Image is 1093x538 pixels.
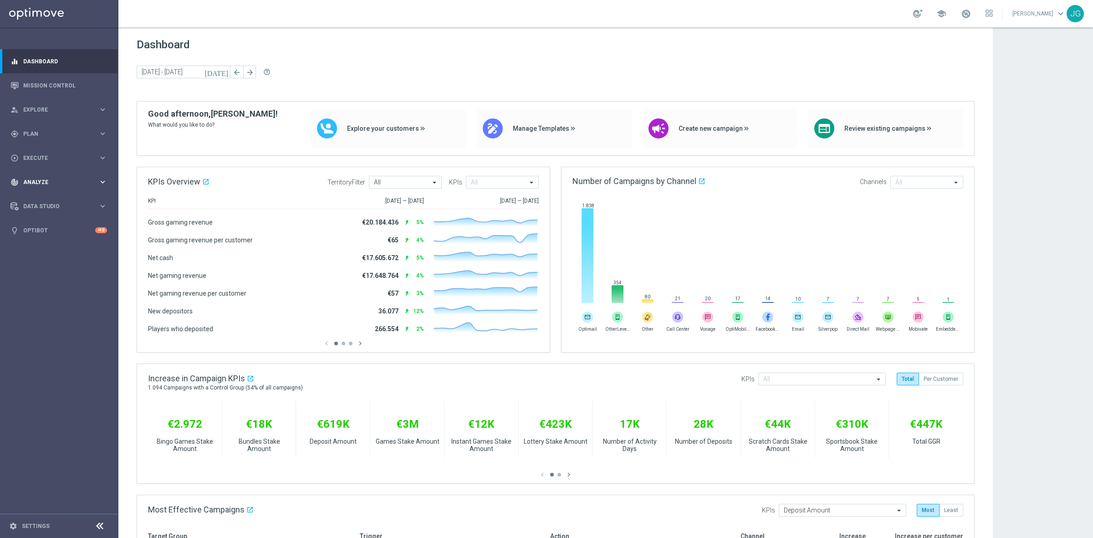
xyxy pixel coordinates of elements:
div: Analyze [10,178,98,186]
button: Data Studio keyboard_arrow_right [10,203,107,210]
i: keyboard_arrow_right [98,105,107,114]
i: equalizer [10,57,19,66]
button: track_changes Analyze keyboard_arrow_right [10,179,107,186]
i: gps_fixed [10,130,19,138]
i: track_changes [10,178,19,186]
button: play_circle_outline Execute keyboard_arrow_right [10,154,107,162]
div: Mission Control [10,73,107,97]
a: Settings [22,523,50,529]
div: Optibot [10,218,107,242]
div: Data Studio [10,202,98,210]
div: JG [1067,5,1084,22]
a: Optibot [23,218,95,242]
i: keyboard_arrow_right [98,178,107,186]
a: Mission Control [23,73,107,97]
button: lightbulb Optibot +10 [10,227,107,234]
button: person_search Explore keyboard_arrow_right [10,106,107,113]
a: Dashboard [23,49,107,73]
div: Dashboard [10,49,107,73]
i: keyboard_arrow_right [98,154,107,162]
div: +10 [95,227,107,233]
button: gps_fixed Plan keyboard_arrow_right [10,130,107,138]
i: settings [9,522,17,530]
div: Explore [10,106,98,114]
span: Analyze [23,179,98,185]
span: Execute [23,155,98,161]
div: Plan [10,130,98,138]
span: Plan [23,131,98,137]
a: [PERSON_NAME]keyboard_arrow_down [1011,7,1067,20]
i: person_search [10,106,19,114]
span: Explore [23,107,98,113]
div: Execute [10,154,98,162]
span: keyboard_arrow_down [1056,9,1066,19]
button: equalizer Dashboard [10,58,107,65]
i: keyboard_arrow_right [98,202,107,210]
i: keyboard_arrow_right [98,129,107,138]
span: school [936,9,946,19]
span: Data Studio [23,204,98,209]
button: Mission Control [10,82,107,89]
i: play_circle_outline [10,154,19,162]
i: lightbulb [10,226,19,235]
